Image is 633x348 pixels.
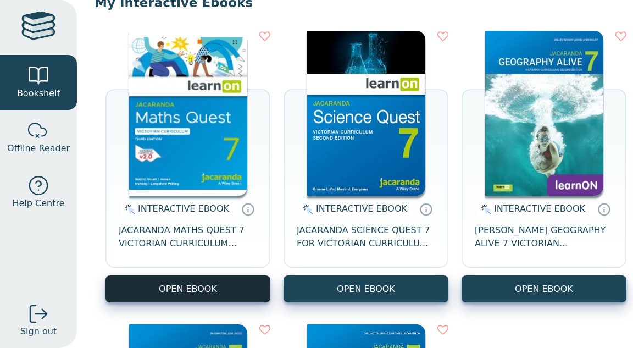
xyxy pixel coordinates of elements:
img: b87b3e28-4171-4aeb-a345-7fa4fe4e6e25.jpg [129,31,247,196]
button: OPEN EBOOK [105,275,270,302]
img: 329c5ec2-5188-ea11-a992-0272d098c78b.jpg [307,31,425,196]
span: Sign out [20,325,57,338]
span: Offline Reader [7,142,70,155]
button: OPEN EBOOK [284,275,448,302]
span: INTERACTIVE EBOOK [316,203,407,214]
a: Interactive eBooks are accessed online via the publisher’s portal. They contain interactive resou... [241,202,254,216]
a: Interactive eBooks are accessed online via the publisher’s portal. They contain interactive resou... [419,202,432,216]
img: interactive.svg [299,203,313,216]
span: [PERSON_NAME] GEOGRAPHY ALIVE 7 VICTORIAN CURRICULUM LEARNON EBOOK 2E [475,224,613,250]
span: Help Centre [12,197,64,210]
a: Interactive eBooks are accessed online via the publisher’s portal. They contain interactive resou... [597,202,610,216]
span: Bookshelf [17,87,60,100]
span: INTERACTIVE EBOOK [494,203,585,214]
span: JACARANDA MATHS QUEST 7 VICTORIAN CURRICULUM LEARNON EBOOK 3E [119,224,257,250]
span: INTERACTIVE EBOOK [138,203,229,214]
img: interactive.svg [121,203,135,216]
button: OPEN EBOOK [462,275,626,302]
img: interactive.svg [477,203,491,216]
img: cc9fd0c4-7e91-e911-a97e-0272d098c78b.jpg [485,31,603,196]
span: JACARANDA SCIENCE QUEST 7 FOR VICTORIAN CURRICULUM LEARNON 2E EBOOK [297,224,435,250]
